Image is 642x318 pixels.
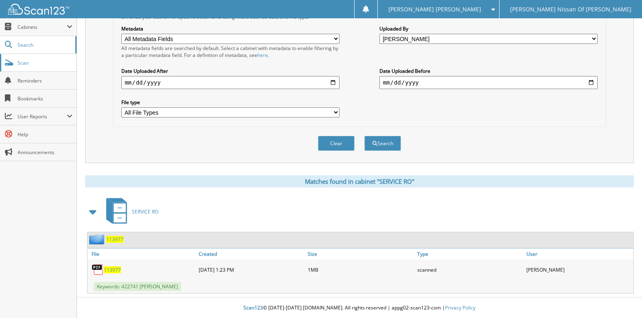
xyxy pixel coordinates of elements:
[94,282,181,291] span: Keywords: 422741 [PERSON_NAME]
[101,196,158,228] a: SERVICE RO
[364,136,401,151] button: Search
[379,25,597,32] label: Uploaded By
[197,248,306,259] a: Created
[388,7,481,12] span: [PERSON_NAME] [PERSON_NAME]
[415,248,524,259] a: Type
[379,68,597,74] label: Date Uploaded Before
[18,149,72,156] span: Announcements
[524,248,633,259] a: User
[121,68,339,74] label: Date Uploaded After
[306,261,415,278] div: 1MB
[88,248,197,259] a: File
[18,113,67,120] span: User Reports
[18,77,72,84] span: Reminders
[18,59,72,66] span: Scan
[318,136,355,151] button: Clear
[524,261,633,278] div: [PERSON_NAME]
[243,304,263,311] span: Scan123
[306,248,415,259] a: Size
[18,131,72,138] span: Help
[601,279,642,318] iframe: Chat Widget
[77,298,642,318] div: © [DATE]-[DATE] [DOMAIN_NAME]. All rights reserved | appg02-scan123-com |
[18,24,67,30] span: Cabinets
[379,76,597,89] input: end
[121,25,339,32] label: Metadata
[445,304,475,311] a: Privacy Policy
[89,234,106,244] img: folder2.png
[121,45,339,59] div: All metadata fields are searched by default. Select a cabinet with metadata to enable filtering b...
[104,266,121,273] a: 113977
[8,4,69,15] img: scan123-logo-white.svg
[92,264,104,276] img: PDF.png
[415,261,524,278] div: scanned
[257,52,268,59] a: here
[197,261,306,278] div: [DATE] 1:23 PM
[106,236,123,243] a: 113977
[85,175,634,187] div: Matches found in cabinet "SERVICE RO"
[132,208,158,215] span: SERVICE RO
[18,41,71,48] span: Search
[121,76,339,89] input: start
[121,99,339,106] label: File type
[510,7,631,12] span: [PERSON_NAME] Nissan Of [PERSON_NAME]
[18,95,72,102] span: Bookmarks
